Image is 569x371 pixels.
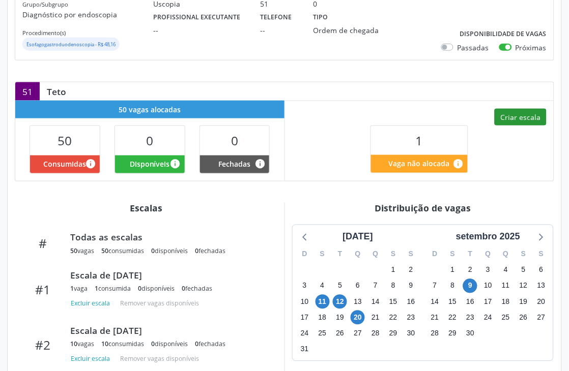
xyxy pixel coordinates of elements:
span: segunda-feira, 18 de agosto de 2025 [316,311,330,325]
div: consumida [95,285,131,293]
div: S [515,246,533,262]
span: quarta-feira, 27 de agosto de 2025 [351,326,365,341]
span: terça-feira, 12 de agosto de 2025 [333,295,347,309]
span: terça-feira, 2 de setembro de 2025 [463,263,477,277]
span: quarta-feira, 3 de setembro de 2025 [481,263,495,277]
div: Escala de [DATE] [70,325,263,336]
div: Escala de [DATE] [70,270,263,281]
div: Q [479,246,497,262]
span: 10 [101,340,108,349]
span: sexta-feira, 29 de agosto de 2025 [386,326,401,341]
span: sexta-feira, 1 de agosto de 2025 [386,263,401,277]
span: quarta-feira, 13 de agosto de 2025 [351,295,365,309]
i: Vagas alocadas que possuem marcações associadas [85,159,96,170]
span: terça-feira, 5 de agosto de 2025 [333,279,347,293]
div: Todas as escalas [70,232,263,243]
span: quinta-feira, 7 de agosto de 2025 [368,279,383,293]
div: Ordem de chegada [314,25,379,36]
div: fechadas [195,340,225,349]
span: sábado, 27 de setembro de 2025 [534,311,549,325]
small: Esofagogastroduodenoscopia - R$ 48,16 [26,41,116,48]
div: disponíveis [138,285,175,293]
span: quinta-feira, 25 de setembro de 2025 [499,311,513,325]
span: 50 [58,132,72,149]
span: sexta-feira, 15 de agosto de 2025 [386,295,401,309]
span: terça-feira, 16 de setembro de 2025 [463,295,477,309]
span: 1 [416,132,423,149]
span: sábado, 13 de setembro de 2025 [534,279,549,293]
div: S [444,246,462,262]
label: Profissional executante [154,9,241,25]
div: consumidas [101,340,144,349]
span: sábado, 23 de agosto de 2025 [404,311,418,325]
i: Vagas alocadas e sem marcações associadas [170,159,181,170]
div: S [385,246,403,262]
span: domingo, 3 de agosto de 2025 [298,279,312,293]
span: quarta-feira, 20 de agosto de 2025 [351,311,365,325]
span: 0 [138,285,141,293]
span: sábado, 9 de agosto de 2025 [404,279,418,293]
div: Q [497,246,515,262]
div: 51 [15,82,40,101]
label: Telefone [260,9,292,25]
span: 50 [70,247,77,256]
span: Vaga não alocada [389,159,450,169]
span: segunda-feira, 1 de setembro de 2025 [446,263,460,277]
span: quinta-feira, 11 de setembro de 2025 [499,279,513,293]
span: domingo, 7 de setembro de 2025 [428,279,442,293]
span: quinta-feira, 18 de setembro de 2025 [499,295,513,309]
span: domingo, 24 de agosto de 2025 [298,326,312,341]
span: sexta-feira, 8 de agosto de 2025 [386,279,401,293]
span: 0 [231,132,238,149]
div: Q [349,246,367,262]
span: domingo, 17 de agosto de 2025 [298,311,312,325]
div: # [22,236,63,251]
span: terça-feira, 26 de agosto de 2025 [333,326,347,341]
span: 0 [195,247,198,256]
span: segunda-feira, 29 de setembro de 2025 [446,326,460,341]
span: domingo, 31 de agosto de 2025 [298,343,312,357]
span: domingo, 14 de setembro de 2025 [428,295,442,309]
span: 1 [70,285,74,293]
div: setembro 2025 [452,230,524,244]
span: segunda-feira, 11 de agosto de 2025 [316,295,330,309]
small: Procedimento(s) [22,29,66,37]
span: domingo, 21 de setembro de 2025 [428,311,442,325]
span: segunda-feira, 25 de agosto de 2025 [316,326,330,341]
span: quinta-feira, 14 de agosto de 2025 [368,295,383,309]
label: Disponibilidade de vagas [460,26,547,42]
button: Excluir escala [70,297,114,311]
div: consumidas [101,247,144,256]
span: 0 [195,340,198,349]
div: -- [154,25,246,36]
div: vagas [70,247,94,256]
span: quarta-feira, 17 de setembro de 2025 [481,295,495,309]
span: segunda-feira, 4 de agosto de 2025 [316,279,330,293]
div: vaga [70,285,88,293]
div: S [532,246,550,262]
span: segunda-feira, 22 de setembro de 2025 [446,311,460,325]
i: Vagas alocadas e sem marcações associadas que tiveram sua disponibilidade fechada [254,159,266,170]
span: 10 [70,340,77,349]
label: Passadas [457,42,489,53]
button: Criar escala [495,109,547,126]
span: domingo, 10 de agosto de 2025 [298,295,312,309]
span: quarta-feira, 10 de setembro de 2025 [481,279,495,293]
span: sábado, 6 de setembro de 2025 [534,263,549,277]
div: disponíveis [151,340,188,349]
div: Teto [40,86,73,97]
label: Tipo [314,9,328,25]
span: 50 [101,247,108,256]
span: sexta-feira, 12 de setembro de 2025 [517,279,531,293]
span: quarta-feira, 6 de agosto de 2025 [351,279,365,293]
span: 1 [95,285,98,293]
span: sexta-feira, 26 de setembro de 2025 [517,311,531,325]
div: 50 vagas alocadas [15,101,284,118]
div: fechadas [182,285,212,293]
span: 0 [146,132,153,149]
span: quinta-feira, 21 de agosto de 2025 [368,311,383,325]
p: Diagnóstico por endoscopia [22,9,154,20]
i: Quantidade de vagas restantes do teto de vagas [453,159,464,170]
span: Disponíveis [130,159,170,170]
span: quarta-feira, 24 de setembro de 2025 [481,311,495,325]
